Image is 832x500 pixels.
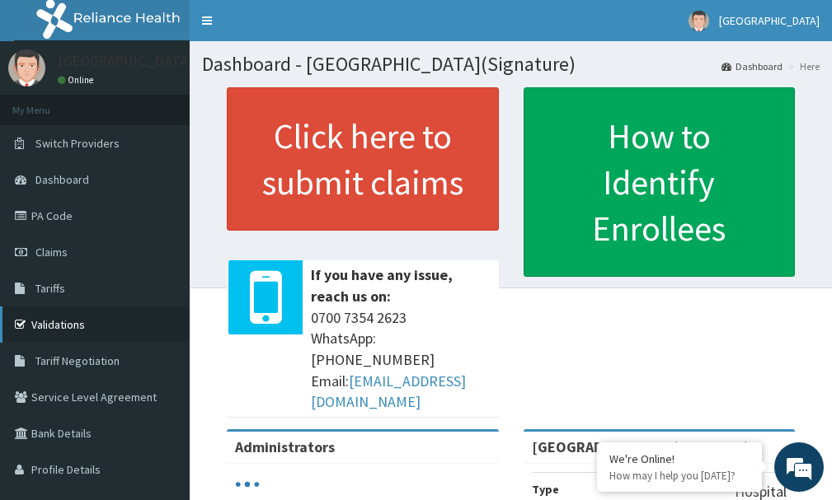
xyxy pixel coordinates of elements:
[532,482,559,497] b: Type
[35,353,120,368] span: Tariff Negotiation
[609,469,750,483] p: How may I help you today?
[202,54,820,75] h1: Dashboard - [GEOGRAPHIC_DATA](Signature)
[235,472,260,497] svg: audio-loading
[227,87,499,231] a: Click here to submit claims
[35,281,65,296] span: Tariffs
[8,49,45,86] img: User Image
[719,13,820,28] span: [GEOGRAPHIC_DATA]
[689,11,709,31] img: User Image
[311,265,453,306] b: If you have any issue, reach us on:
[784,59,820,73] li: Here
[58,54,194,68] p: [GEOGRAPHIC_DATA]
[35,136,120,151] span: Switch Providers
[532,437,750,456] strong: [GEOGRAPHIC_DATA](Signature)
[311,371,466,412] a: [EMAIL_ADDRESS][DOMAIN_NAME]
[524,87,796,277] a: How to Identify Enrollees
[58,74,97,86] a: Online
[722,59,783,73] a: Dashboard
[35,172,89,187] span: Dashboard
[235,437,335,456] b: Administrators
[609,451,750,466] div: We're Online!
[35,245,68,259] span: Claims
[311,307,491,414] span: 0700 7354 2623 WhatsApp: [PHONE_NUMBER] Email:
